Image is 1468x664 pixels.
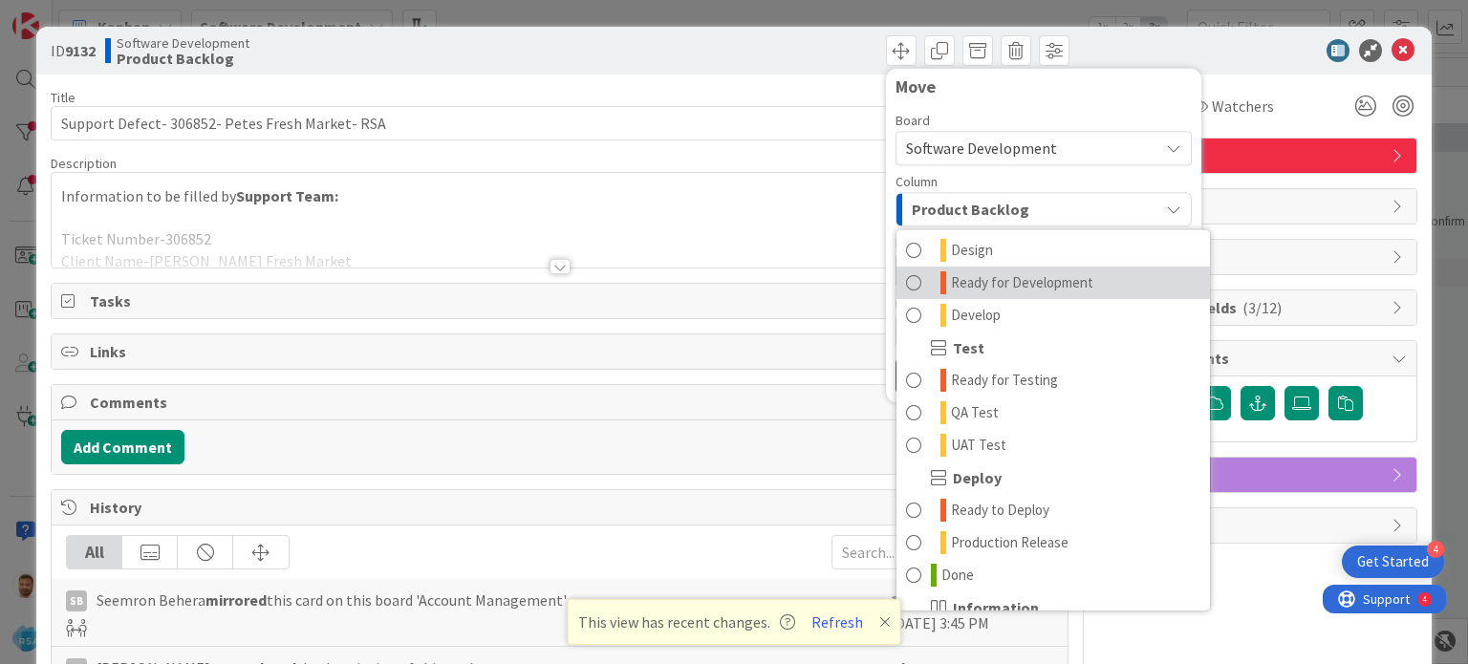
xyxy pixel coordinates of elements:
[896,234,1210,267] a: Design
[896,229,1211,611] div: Product Backlog
[896,77,1192,96] div: Move
[99,8,104,23] div: 4
[906,139,1057,158] span: Software Development
[97,589,567,611] span: Seemron Behera this card on this board 'Account Management'
[90,289,1032,312] span: Tasks
[90,340,1032,363] span: Links
[578,610,795,633] span: This view has recent changes.
[896,192,1192,226] button: Product Backlog
[896,267,1210,299] a: Ready for Development
[891,589,1053,636] div: [DATE] 3:45 PM
[1137,246,1382,268] span: Block
[40,3,87,26] span: Support
[896,494,1210,526] a: Ready to Deploy
[896,526,1210,559] a: Production Release
[1137,195,1382,218] span: Dates
[117,35,249,51] span: Software Development
[1427,541,1444,558] div: 4
[953,466,1002,489] span: Deploy
[951,499,1049,522] span: Ready to Deploy
[912,197,1029,222] span: Product Backlog
[1137,296,1382,319] span: Custom Fields
[951,369,1058,392] span: Ready for Testing
[66,590,87,611] div: SB
[1212,95,1274,118] span: Watchers
[951,239,993,262] span: Design
[1242,298,1282,317] span: ( 3/12 )
[117,51,249,66] b: Product Backlog
[61,430,184,464] button: Add Comment
[61,185,1057,207] p: Information to be filled by
[51,155,117,172] span: Description
[941,564,974,587] span: Done
[1137,347,1382,370] span: Attachments
[896,175,938,188] span: Column
[951,304,1001,327] span: Develop
[1342,546,1444,578] div: Open Get Started checklist, remaining modules: 4
[891,590,964,610] b: 1 hour ago
[51,106,1068,140] input: type card name here...
[67,536,122,568] div: All
[236,186,338,205] strong: Support Team:
[896,429,1210,461] a: UAT Test
[951,434,1006,457] span: UAT Test
[953,336,984,359] span: Test
[51,39,96,62] span: ID
[1137,463,1382,486] span: Mirrors
[951,271,1093,294] span: Ready for Development
[951,401,999,424] span: QA Test
[1357,552,1429,571] div: Get Started
[831,535,1053,569] input: Search...
[205,590,267,610] b: mirrored
[896,364,1210,396] a: Ready for Testing
[896,299,1210,332] a: Develop
[90,391,1032,414] span: Comments
[896,396,1210,429] a: QA Test
[1137,144,1382,167] span: Defects
[951,531,1069,554] span: Production Release
[51,89,76,106] label: Title
[65,41,96,60] b: 9132
[953,596,1039,619] span: Information
[896,559,1210,591] a: Done
[896,114,930,127] span: Board
[1137,514,1382,537] span: Metrics
[90,496,1032,519] span: History
[805,610,870,634] button: Refresh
